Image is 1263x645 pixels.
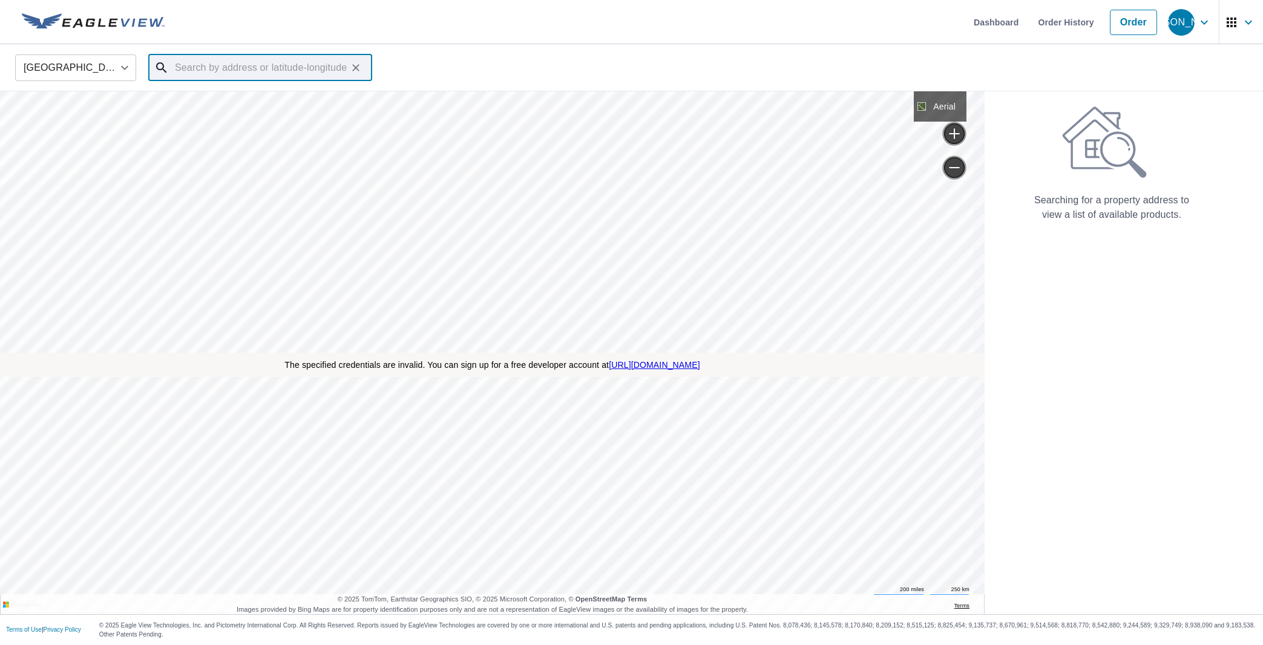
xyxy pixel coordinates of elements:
p: Searching for a property address to view a list of available products. [1031,193,1193,222]
a: Privacy Policy [44,626,81,633]
div: [GEOGRAPHIC_DATA] [15,51,136,85]
a: OpenStreetMap [576,595,626,603]
div: Aerial [914,91,966,122]
div: Aerial [930,91,959,122]
div: [PERSON_NAME] [1168,9,1195,36]
img: EV Logo [22,13,165,31]
a: Current Level 5, Zoom In [942,122,966,146]
a: Order [1110,10,1157,35]
p: © 2025 Eagle View Technologies, Inc. and Pictometry International Corp. All Rights Reserved. Repo... [99,621,1257,639]
p: | [6,626,81,634]
button: Clear [347,59,364,76]
a: Terms of Use [6,626,42,633]
a: Current Level 5, Zoom Out [942,156,966,180]
a: Terms [954,602,969,610]
a: Terms [628,595,648,603]
input: Search by address or latitude-longitude [175,51,347,85]
a: [URL][DOMAIN_NAME] [609,360,700,370]
span: © 2025 TomTom, Earthstar Geographics SIO, © 2025 Microsoft Corporation, © [338,594,648,604]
